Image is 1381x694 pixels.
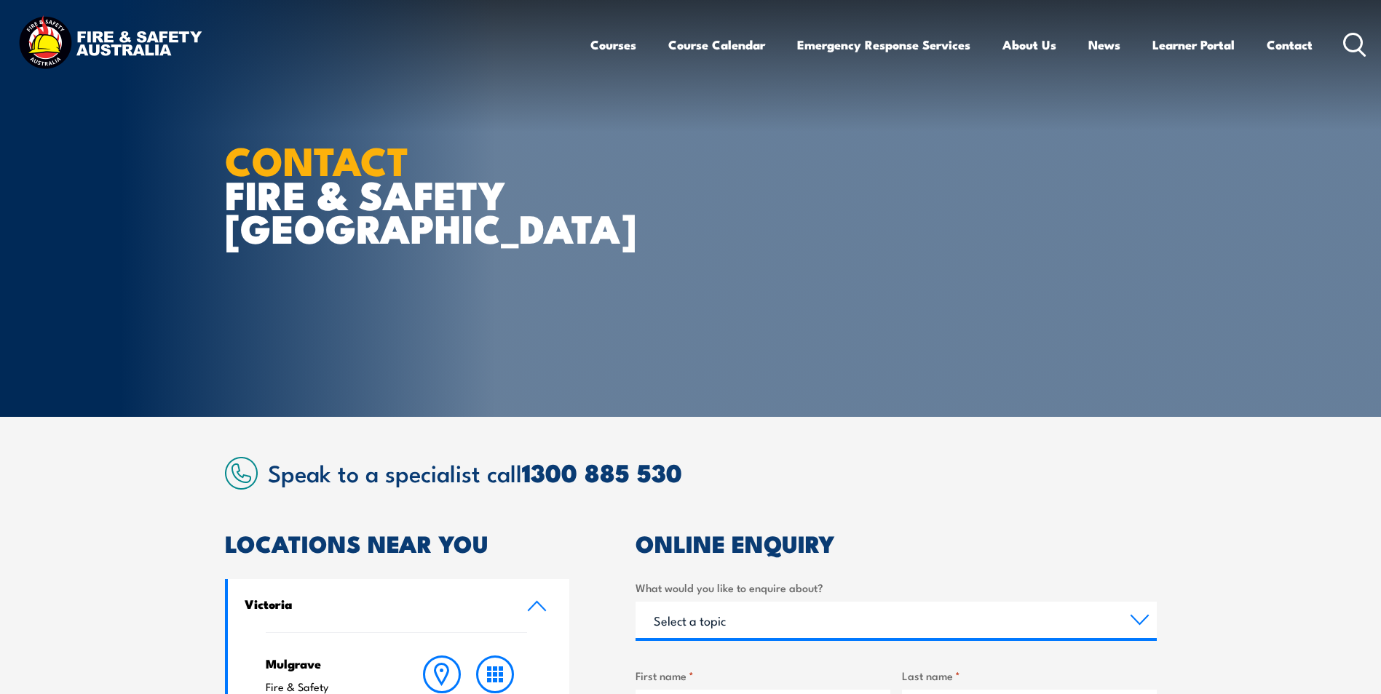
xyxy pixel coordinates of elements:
[245,596,505,612] h4: Victoria
[225,143,585,244] h1: FIRE & SAFETY [GEOGRAPHIC_DATA]
[225,129,409,189] strong: CONTACT
[668,25,765,64] a: Course Calendar
[266,655,387,671] h4: Mulgrave
[1267,25,1313,64] a: Contact
[1002,25,1056,64] a: About Us
[902,667,1157,684] label: Last name
[636,579,1157,596] label: What would you like to enquire about?
[225,533,570,553] h2: LOCATIONS NEAR YOU
[590,25,636,64] a: Courses
[268,459,1157,485] h2: Speak to a specialist call
[1088,25,1120,64] a: News
[522,452,682,491] a: 1300 885 530
[797,25,970,64] a: Emergency Response Services
[1152,25,1235,64] a: Learner Portal
[636,533,1157,553] h2: ONLINE ENQUIRY
[636,667,890,684] label: First name
[228,579,570,632] a: Victoria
